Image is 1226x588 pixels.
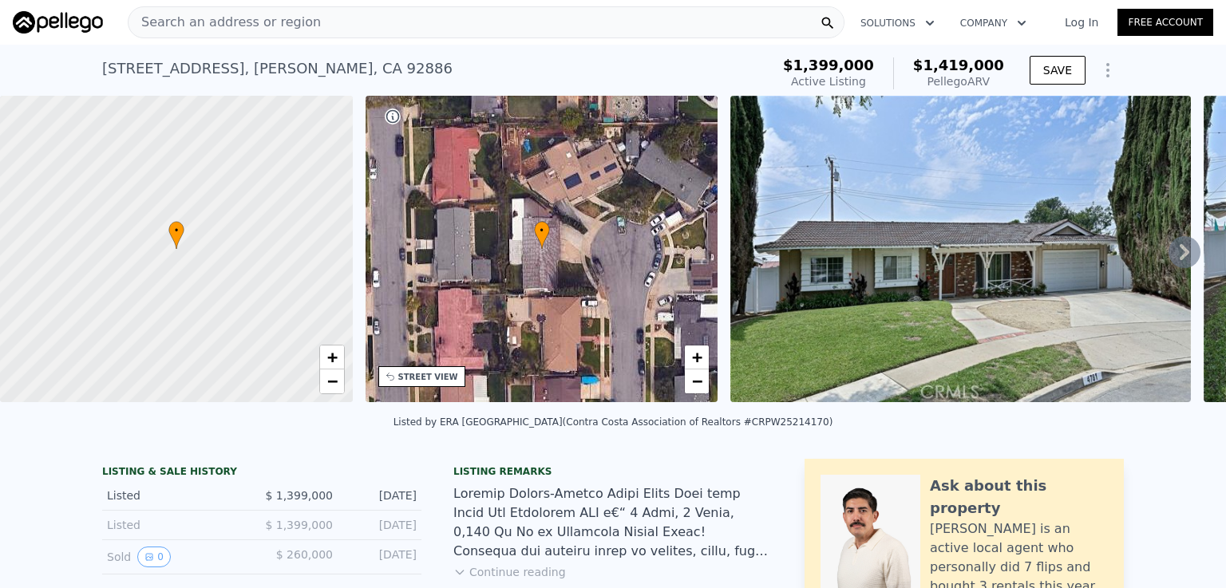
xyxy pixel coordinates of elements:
div: Listed [107,517,249,533]
div: Sold [107,547,249,567]
div: Listed [107,487,249,503]
span: − [326,371,337,391]
div: [DATE] [346,517,417,533]
span: + [326,347,337,367]
a: Free Account [1117,9,1213,36]
span: $ 260,000 [276,548,333,561]
button: Solutions [848,9,947,37]
span: Active Listing [791,75,866,88]
div: Ask about this property [930,475,1108,519]
button: Show Options [1092,54,1124,86]
div: • [168,221,184,249]
span: + [692,347,702,367]
span: $ 1,399,000 [265,519,333,531]
span: − [692,371,702,391]
div: [DATE] [346,487,417,503]
span: $1,419,000 [913,57,1004,73]
a: Zoom out [685,369,709,393]
button: Continue reading [453,564,566,580]
div: [STREET_ADDRESS] , [PERSON_NAME] , CA 92886 [102,57,453,80]
span: Search an address or region [129,13,321,32]
span: • [534,223,550,238]
button: Company [947,9,1039,37]
img: Sale: 169644434 Parcel: 63304498 [730,96,1191,402]
span: $1,399,000 [783,57,874,73]
div: Loremip Dolors-Ametco Adipi Elits Doei temp Incid Utl Etdolorem ALI e€“ 4 Admi, 2 Venia, 0,140 Qu... [453,484,773,561]
div: Listed by ERA [GEOGRAPHIC_DATA] (Contra Costa Association of Realtors #CRPW25214170) [394,416,833,428]
span: • [168,223,184,238]
a: Zoom in [685,345,709,369]
div: [DATE] [346,547,417,567]
button: View historical data [137,547,171,567]
a: Zoom in [320,345,344,369]
div: Listing remarks [453,465,773,478]
div: Pellego ARV [913,73,1004,89]
img: Pellego [13,11,103,34]
button: SAVE [1030,56,1086,85]
a: Log In [1046,14,1117,30]
div: • [534,221,550,249]
span: $ 1,399,000 [265,489,333,502]
a: Zoom out [320,369,344,393]
div: LISTING & SALE HISTORY [102,465,421,481]
div: STREET VIEW [398,371,458,383]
